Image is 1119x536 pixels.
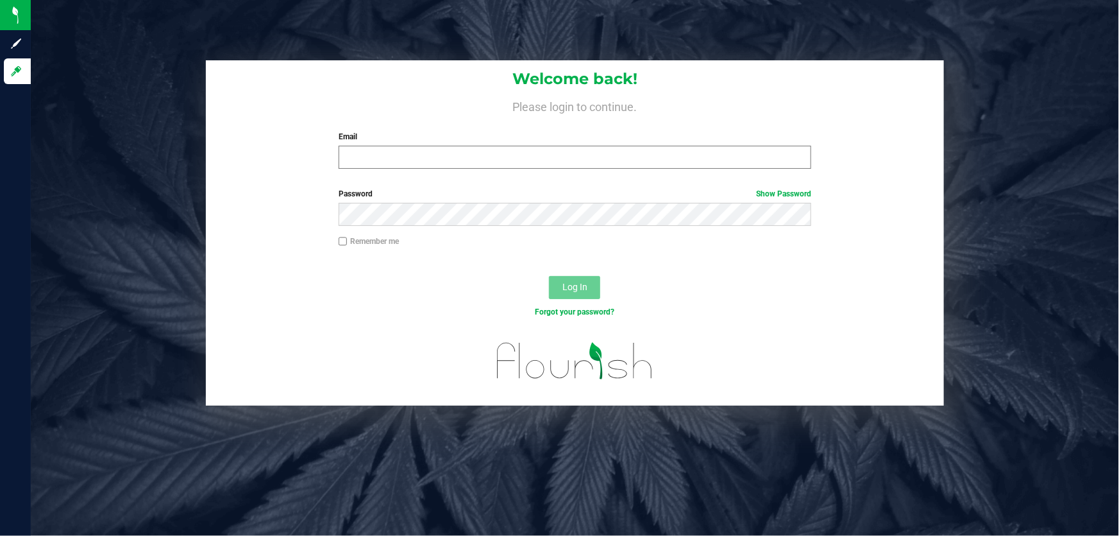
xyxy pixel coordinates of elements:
[339,189,373,198] span: Password
[562,282,587,292] span: Log In
[10,37,22,50] inline-svg: Sign up
[483,331,668,391] img: flourish_logo.svg
[756,189,811,198] a: Show Password
[549,276,600,299] button: Log In
[206,71,944,87] h1: Welcome back!
[535,307,614,316] a: Forgot your password?
[339,236,399,247] label: Remember me
[339,237,348,246] input: Remember me
[339,131,812,143] label: Email
[206,98,944,113] h4: Please login to continue.
[10,65,22,78] inline-svg: Log in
